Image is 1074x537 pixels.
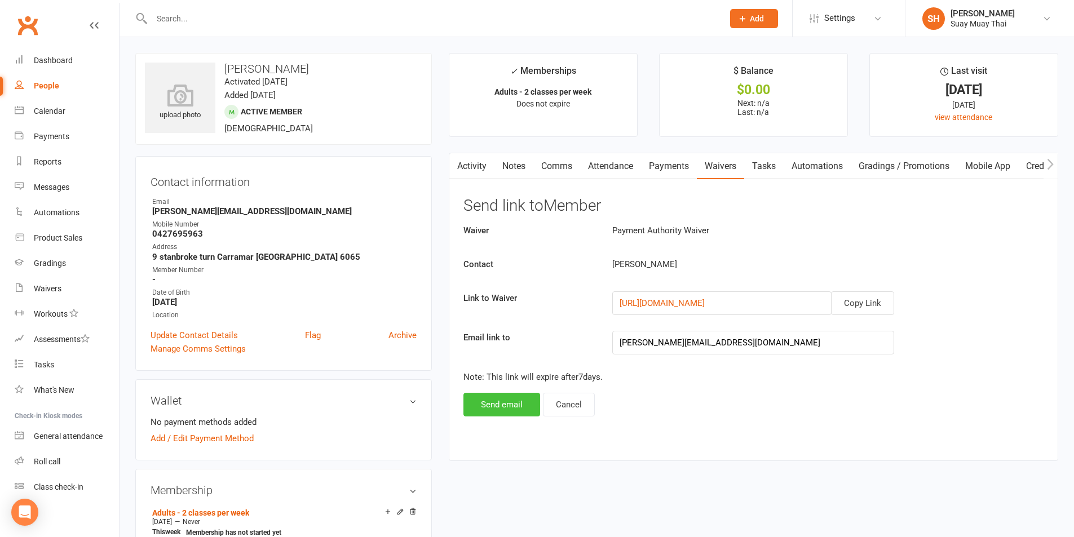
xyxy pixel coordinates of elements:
div: People [34,81,59,90]
a: People [15,73,119,99]
div: Memberships [510,64,576,85]
div: Product Sales [34,233,82,242]
a: Payments [15,124,119,149]
div: SH [922,7,945,30]
div: [PERSON_NAME] [604,258,952,271]
span: This [152,528,165,536]
a: Gradings [15,251,119,276]
div: Location [152,310,417,321]
div: upload photo [145,84,215,121]
div: General attendance [34,432,103,441]
a: Manage Comms Settings [151,342,246,356]
a: Assessments [15,327,119,352]
div: What's New [34,385,74,394]
div: week [149,528,183,536]
div: Mobile Number [152,219,417,230]
a: Mobile App [957,153,1018,179]
div: Address [152,242,417,252]
div: — [149,517,417,526]
div: Assessments [34,335,90,344]
a: Add / Edit Payment Method [151,432,254,445]
h3: [PERSON_NAME] [145,63,422,75]
div: Last visit [940,64,987,84]
time: Activated [DATE] [224,77,288,87]
strong: 9 stanbroke turn Carramar [GEOGRAPHIC_DATA] 6065 [152,252,417,262]
span: Never [183,518,200,526]
p: Note: This link will expire after 7 days. [463,370,1044,384]
div: [PERSON_NAME] [951,8,1015,19]
div: Messages [34,183,69,192]
div: Open Intercom Messenger [11,499,38,526]
a: Automations [15,200,119,225]
span: Does not expire [516,99,570,108]
div: [DATE] [880,99,1048,111]
label: Contact [455,258,604,271]
div: $0.00 [670,84,837,96]
a: Attendance [580,153,641,179]
div: $ Balance [733,64,774,84]
a: Product Sales [15,225,119,251]
a: Waivers [697,153,744,179]
a: Flag [305,329,321,342]
div: Workouts [34,309,68,318]
span: [DEMOGRAPHIC_DATA] [224,123,313,134]
strong: [PERSON_NAME][EMAIL_ADDRESS][DOMAIN_NAME] [152,206,417,216]
a: Gradings / Promotions [851,153,957,179]
a: Class kiosk mode [15,474,119,500]
a: Workouts [15,301,119,327]
strong: Adults - 2 classes per week [494,87,591,96]
i: ✓ [510,66,518,77]
div: Reports [34,157,61,166]
a: What's New [15,378,119,403]
h3: Membership [151,484,417,496]
h3: Wallet [151,394,417,407]
span: Active member [241,107,302,116]
a: view attendance [935,113,992,122]
a: Archive [388,329,417,342]
input: Search... [148,11,715,26]
a: Adults - 2 classes per week [152,508,249,517]
div: Waivers [34,284,61,293]
a: Dashboard [15,48,119,73]
strong: Membership has not started yet [186,529,281,536]
a: Clubworx [14,11,42,39]
div: Gradings [34,259,66,268]
span: [DATE] [152,518,172,526]
div: Dashboard [34,56,73,65]
a: Tasks [15,352,119,378]
a: General attendance kiosk mode [15,424,119,449]
strong: - [152,274,417,285]
span: Add [750,14,764,23]
button: Send email [463,393,540,416]
div: Automations [34,208,79,217]
strong: 0427695963 [152,229,417,239]
label: Link to Waiver [455,291,604,305]
div: Email [152,197,417,207]
div: Class check-in [34,482,83,491]
div: Tasks [34,360,54,369]
div: Payment Authority Waiver [604,224,952,237]
button: Add [730,9,778,28]
a: Calendar [15,99,119,124]
a: Messages [15,175,119,200]
div: Roll call [34,457,60,466]
button: Cancel [543,393,595,416]
label: Email link to [455,331,604,344]
a: Waivers [15,276,119,301]
button: Copy Link [831,291,894,315]
a: Activity [449,153,494,179]
span: Settings [824,6,855,31]
a: Update Contact Details [151,329,238,342]
label: Waiver [455,224,604,237]
a: Reports [15,149,119,175]
div: Suay Muay Thai [951,19,1015,29]
div: Calendar [34,106,65,116]
strong: [DATE] [152,297,417,307]
a: [URL][DOMAIN_NAME] [620,298,705,308]
a: Automations [784,153,851,179]
p: Next: n/a Last: n/a [670,99,837,117]
div: [DATE] [880,84,1048,96]
a: Roll call [15,449,119,474]
div: Member Number [152,265,417,276]
div: Date of Birth [152,287,417,298]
